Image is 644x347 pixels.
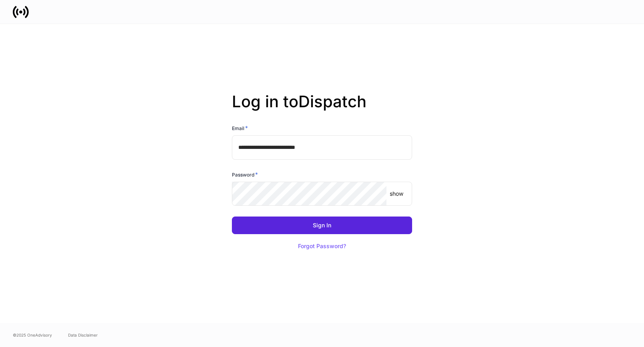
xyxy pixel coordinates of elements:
[68,332,98,338] a: Data Disclaimer
[298,243,346,249] div: Forgot Password?
[232,217,412,234] button: Sign In
[288,237,356,255] button: Forgot Password?
[232,92,412,124] h2: Log in to Dispatch
[313,223,331,228] div: Sign In
[390,190,403,198] p: show
[13,332,52,338] span: © 2025 OneAdvisory
[232,170,258,179] h6: Password
[232,124,248,132] h6: Email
